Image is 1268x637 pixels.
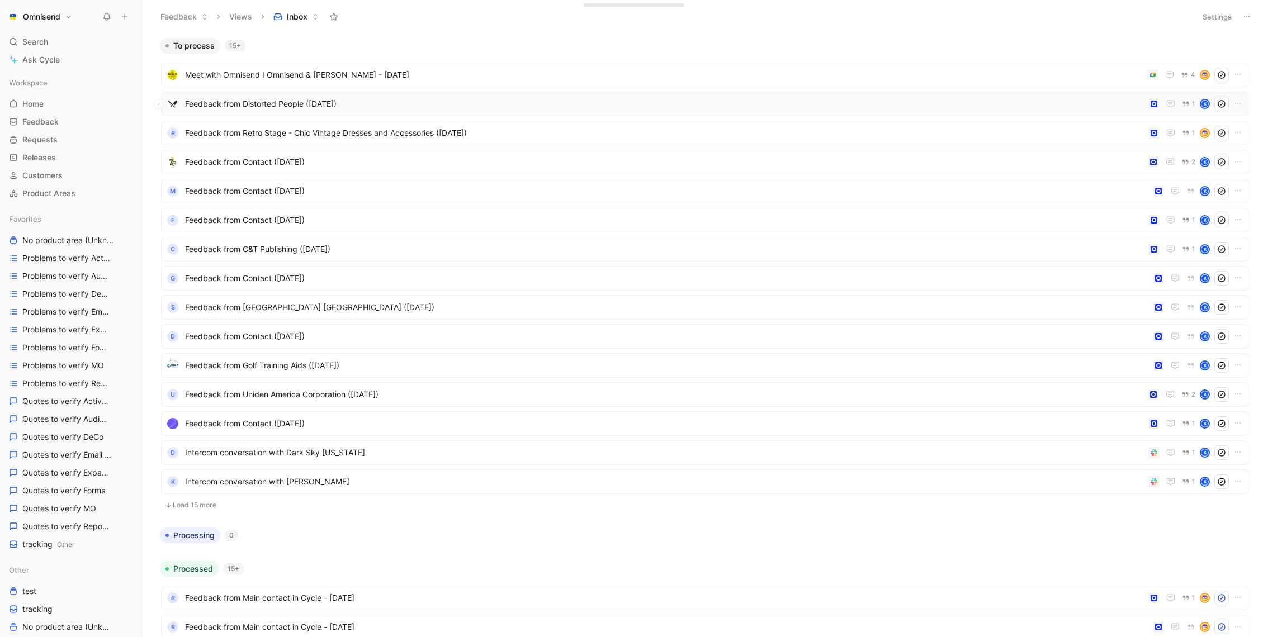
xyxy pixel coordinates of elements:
span: 2 [1191,391,1195,398]
span: 1 [1192,217,1195,224]
span: Quotes to verify Reporting [22,521,110,532]
button: 1 [1180,127,1198,139]
div: U [167,389,178,400]
span: Problems to verify DeCo [22,288,108,300]
div: M [167,186,178,197]
span: Other [9,564,29,576]
a: Problems to verify Activation [4,250,137,267]
span: Customers [22,170,63,181]
button: 1 [1180,243,1198,255]
div: K [1201,420,1209,427]
button: Feedback [155,8,213,25]
a: UFeedback from Uniden America Corporation ([DATE])2K [161,382,1248,407]
span: Inbox [287,11,307,22]
a: Requests [4,131,137,148]
a: KIntercom conversation with [PERSON_NAME]1K [161,469,1248,494]
a: logoFeedback from Contact ([DATE])2K [161,150,1248,174]
button: 1 [1180,214,1198,226]
a: SFeedback from [GEOGRAPHIC_DATA] [GEOGRAPHIC_DATA] ([DATE])K [161,295,1248,320]
div: K [1201,449,1209,457]
a: Feedback [4,113,137,130]
span: Search [22,35,48,49]
span: tracking [22,603,53,615]
span: Problems to verify Reporting [22,378,111,389]
span: Requests [22,134,58,145]
div: K [1201,332,1209,340]
button: Processing [160,527,220,543]
img: avatar [1201,623,1209,631]
span: Favorites [9,213,41,225]
a: GFeedback from Contact ([DATE])K [161,266,1248,291]
div: K [1201,274,1209,282]
button: 1 [1180,592,1198,604]
span: Problems to verify Forms [22,342,109,353]
div: K [1201,362,1209,369]
div: R [167,127,178,139]
span: Problems to verify Expansion [22,324,112,335]
a: Problems to verify MO [4,357,137,374]
span: Feedback from [GEOGRAPHIC_DATA] [GEOGRAPHIC_DATA] ([DATE]) [185,301,1148,314]
span: Processed [173,563,213,574]
div: K [167,476,178,487]
img: avatar [1201,71,1209,79]
span: 1 [1192,101,1195,107]
span: 1 [1192,478,1195,485]
a: tracking [4,601,137,617]
span: Intercom conversation with [PERSON_NAME] [185,475,1144,488]
a: Home [4,96,137,112]
a: Product Areas [4,185,137,202]
div: K [1201,100,1209,108]
span: Home [22,98,44,110]
a: trackingOther [4,536,137,553]
span: Feedback from Contact ([DATE]) [185,417,1144,430]
span: Problems to verify Email Builder [22,306,113,317]
span: No product area (Unknowns) [22,235,115,246]
span: To process [173,40,215,51]
span: Quotes to verify Expansion [22,467,111,478]
div: F [167,215,178,226]
button: Load 15 more [161,498,1248,512]
a: DIntercom conversation with Dark Sky [US_STATE]1K [161,440,1248,465]
span: Feedback from Distorted People ([DATE]) [185,97,1144,111]
div: Workspace [4,74,137,91]
img: avatar [1201,594,1209,602]
img: logo [167,98,178,110]
a: Problems to verify DeCo [4,286,137,302]
a: RFeedback from Retro Stage - Chic Vintage Dresses and Accessories ([DATE])1avatar [161,121,1248,145]
a: Quotes to verify DeCo [4,429,137,445]
button: 2 [1179,156,1198,168]
span: Quotes to verify DeCo [22,431,103,443]
img: logo [167,360,178,371]
img: Omnisend [7,11,18,22]
a: Problems to verify Expansion [4,321,137,338]
span: Feedback from C&T Publishing ([DATE]) [185,243,1144,256]
span: Quotes to verify Activation [22,396,110,407]
a: Problems to verify Reporting [4,375,137,392]
h1: Omnisend [23,12,60,22]
a: test [4,583,137,600]
a: Ask Cycle [4,51,137,68]
div: 15+ [225,40,245,51]
a: Problems to verify Email Builder [4,303,137,320]
div: 0 [225,530,238,541]
a: Quotes to verify Expansion [4,464,137,481]
div: To process15+Load 15 more [155,38,1254,519]
span: Quotes to verify Audience [22,413,110,425]
a: logoFeedback from Golf Training Aids ([DATE])K [161,353,1248,378]
button: 1 [1180,98,1198,110]
img: logo [167,418,178,429]
span: Workspace [9,77,48,88]
span: 1 [1192,449,1195,456]
div: R [167,621,178,633]
span: Quotes to verify Forms [22,485,105,496]
span: Problems to verify MO [22,360,104,371]
span: Feedback from Main contact in Cycle - [DATE] [185,620,1148,634]
a: No product area (Unknowns) [4,619,137,635]
button: Processed [160,561,219,577]
button: 1 [1180,446,1198,459]
a: Quotes to verify Forms [4,482,137,499]
span: tracking [22,539,74,550]
button: 2 [1179,388,1198,401]
span: Feedback from Contact ([DATE]) [185,184,1148,198]
a: MFeedback from Contact ([DATE])K [161,179,1248,203]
